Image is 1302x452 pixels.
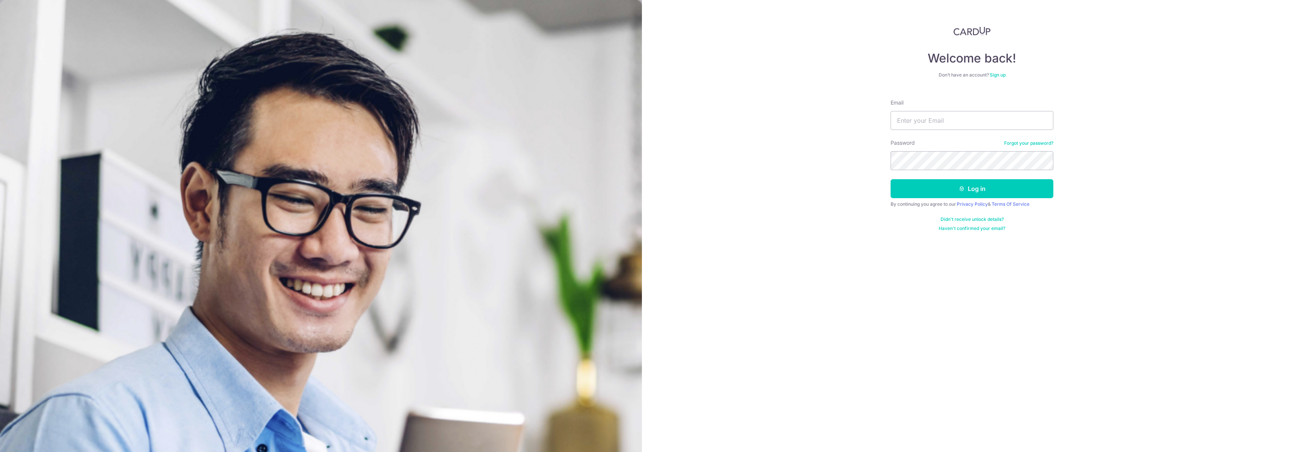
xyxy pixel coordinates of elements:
label: Password [891,139,915,147]
label: Email [891,99,903,106]
a: Privacy Policy [957,201,988,207]
input: Enter your Email [891,111,1053,130]
div: By continuing you agree to our & [891,201,1053,207]
button: Log in [891,179,1053,198]
a: Didn't receive unlock details? [941,216,1004,222]
a: Forgot your password? [1004,140,1053,146]
a: Haven't confirmed your email? [939,225,1005,231]
a: Terms Of Service [992,201,1029,207]
div: Don’t have an account? [891,72,1053,78]
h4: Welcome back! [891,51,1053,66]
a: Sign up [990,72,1006,78]
img: CardUp Logo [953,27,991,36]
